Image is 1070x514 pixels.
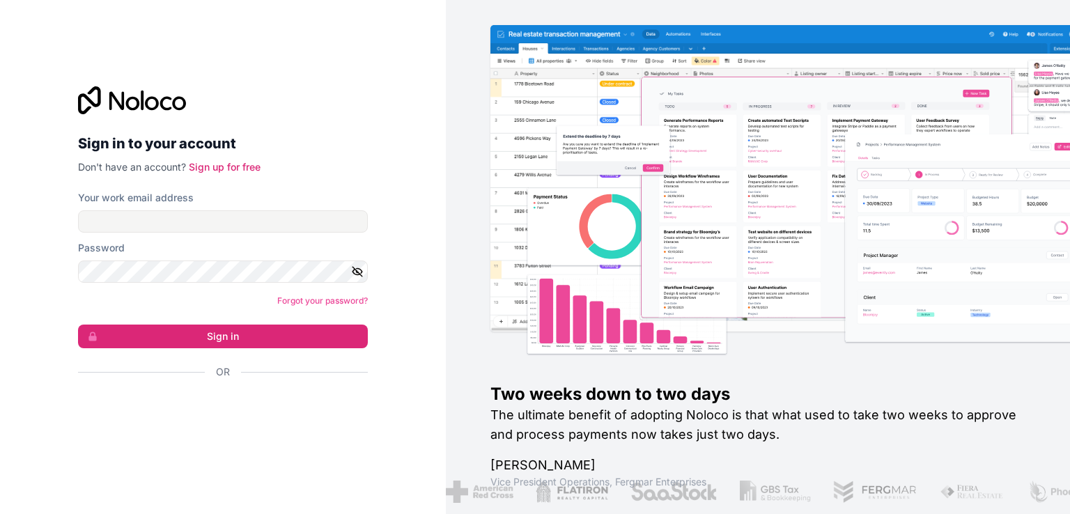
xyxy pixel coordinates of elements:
img: /assets/fergmar-CudnrXN5.png [832,481,917,503]
a: Forgot your password? [277,295,368,306]
span: Don't have an account? [78,161,186,173]
h1: [PERSON_NAME] [490,455,1025,475]
img: /assets/american-red-cross-BAupjrZR.png [445,481,513,503]
a: Sign up for free [189,161,261,173]
iframe: Sign in with Google Button [71,394,364,425]
input: Email address [78,210,368,233]
h2: Sign in to your account [78,131,368,156]
input: Password [78,260,368,283]
img: /assets/flatiron-C8eUkumj.png [536,481,608,503]
img: /assets/gbstax-C-GtDUiK.png [740,481,811,503]
h1: Two weeks down to two days [490,383,1025,405]
span: Or [216,365,230,379]
h1: Vice President Operations , Fergmar Enterprises [490,475,1025,489]
img: /assets/saastock-C6Zbiodz.png [630,481,718,503]
img: /assets/fiera-fwj2N5v4.png [940,481,1005,503]
h2: The ultimate benefit of adopting Noloco is that what used to take two weeks to approve and proces... [490,405,1025,444]
label: Your work email address [78,191,194,205]
label: Password [78,241,125,255]
button: Sign in [78,325,368,348]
